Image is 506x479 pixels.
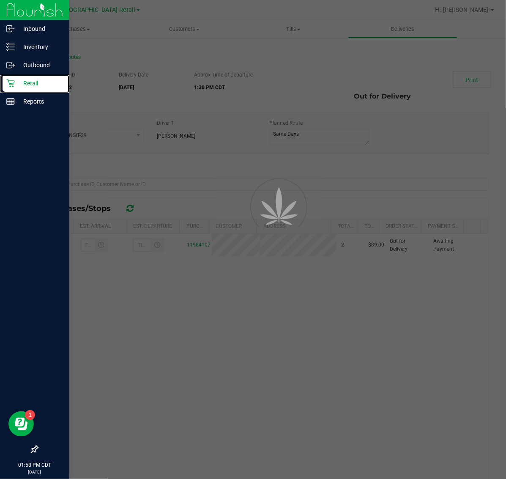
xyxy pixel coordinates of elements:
inline-svg: Retail [6,79,15,88]
p: Reports [15,96,66,107]
inline-svg: Outbound [6,61,15,69]
p: 01:58 PM CDT [4,461,66,469]
p: [DATE] [4,469,66,475]
inline-svg: Inventory [6,43,15,51]
p: Inventory [15,42,66,52]
inline-svg: Inbound [6,25,15,33]
iframe: Resource center [8,411,34,437]
iframe: Resource center unread badge [25,410,35,420]
p: Inbound [15,24,66,34]
inline-svg: Reports [6,97,15,106]
p: Outbound [15,60,66,70]
p: Retail [15,78,66,88]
